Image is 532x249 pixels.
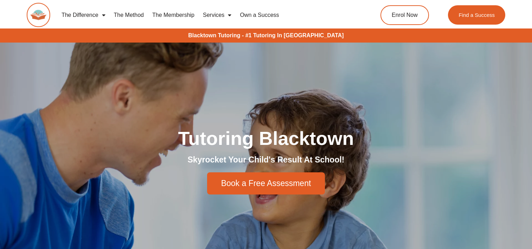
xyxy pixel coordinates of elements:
h1: Tutoring Blacktown [69,129,463,148]
a: Enrol Now [380,5,429,25]
a: The Method [110,7,148,23]
a: The Difference [57,7,110,23]
a: Services [199,7,236,23]
h2: Skyrocket Your Child's Result At School! [69,155,463,165]
nav: Menu [57,7,353,23]
a: Own a Success [236,7,283,23]
a: The Membership [148,7,199,23]
span: Enrol Now [392,12,418,18]
span: Book a Free Assessment [221,179,311,187]
span: Find a Success [459,12,495,18]
a: Find a Success [448,5,506,25]
a: Book a Free Assessment [207,172,325,194]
